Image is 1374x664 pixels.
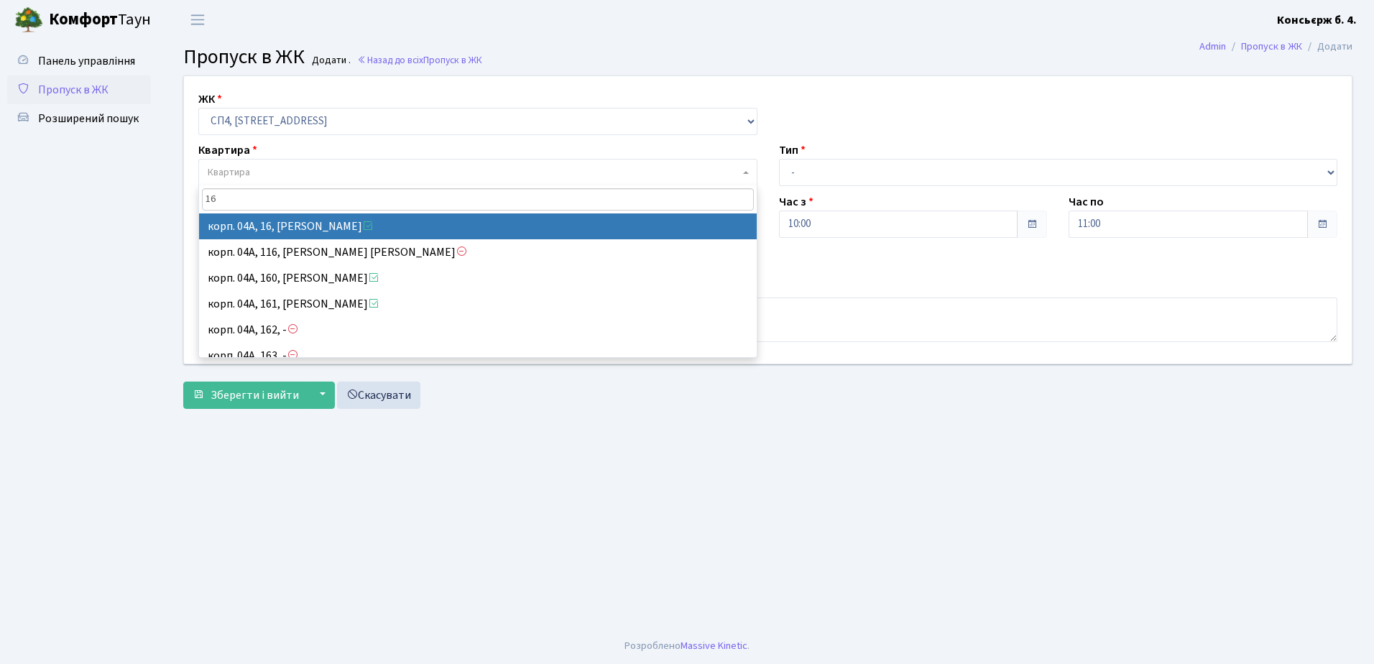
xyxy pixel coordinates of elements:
li: корп. 04А, 160, [PERSON_NAME] [199,265,757,291]
a: Пропуск в ЖК [7,75,151,104]
img: logo.png [14,6,43,34]
nav: breadcrumb [1178,32,1374,62]
a: Розширений пошук [7,104,151,133]
label: Тип [779,142,806,159]
label: Час по [1069,193,1104,211]
small: Додати . [309,55,351,67]
label: Квартира [198,142,257,159]
span: Пропуск в ЖК [423,53,482,67]
span: Таун [49,8,151,32]
button: Переключити навігацію [180,8,216,32]
li: корп. 04А, 162, - [199,317,757,343]
div: Розроблено . [624,638,750,654]
li: корп. 04А, 163, - [199,343,757,369]
li: Додати [1302,39,1352,55]
b: Консьєрж б. 4. [1277,12,1357,28]
li: корп. 04А, 16, [PERSON_NAME] [199,213,757,239]
b: Комфорт [49,8,118,31]
label: Час з [779,193,813,211]
span: Зберегти і вийти [211,387,299,403]
label: ЖК [198,91,222,108]
span: Розширений пошук [38,111,139,126]
span: Пропуск в ЖК [38,82,109,98]
li: корп. 04А, 161, [PERSON_NAME] [199,291,757,317]
a: Назад до всіхПропуск в ЖК [357,53,482,67]
a: Massive Kinetic [681,638,747,653]
a: Admin [1199,39,1226,54]
span: Квартира [208,165,250,180]
button: Зберегти і вийти [183,382,308,409]
a: Панель управління [7,47,151,75]
a: Консьєрж б. 4. [1277,11,1357,29]
span: Панель управління [38,53,135,69]
a: Пропуск в ЖК [1241,39,1302,54]
a: Скасувати [337,382,420,409]
span: Пропуск в ЖК [183,42,305,71]
li: корп. 04А, 116, [PERSON_NAME] [PERSON_NAME] [199,239,757,265]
